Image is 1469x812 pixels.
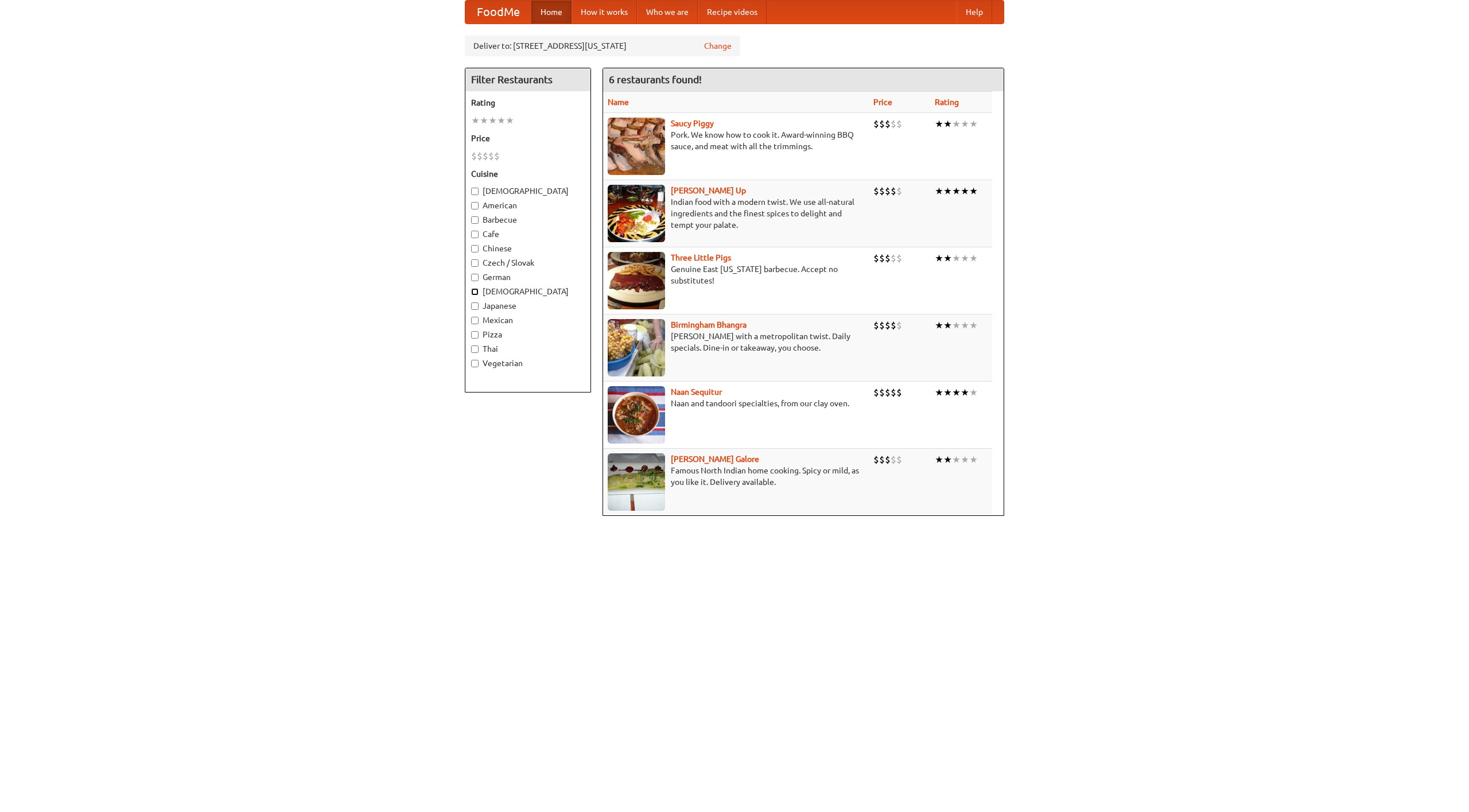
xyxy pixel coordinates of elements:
[885,386,891,399] li: $
[471,150,477,162] li: $
[873,386,879,399] li: $
[531,1,572,24] a: Home
[896,386,902,399] li: $
[608,465,864,488] p: Famous North Indian home cooking. Spicy or mild, as you like it. Delivery available.
[477,150,483,162] li: $
[497,114,506,127] li: ★
[471,317,479,324] input: Mexican
[608,185,665,242] img: curryup.jpg
[952,386,961,399] li: ★
[969,453,978,466] li: ★
[471,259,479,267] input: Czech / Slovak
[483,150,488,162] li: $
[471,214,585,226] label: Barbecue
[471,200,585,211] label: American
[873,185,879,197] li: $
[885,319,891,332] li: $
[952,453,961,466] li: ★
[891,118,896,130] li: $
[671,253,731,262] a: Three Little Pigs
[465,68,590,91] h4: Filter Restaurants
[935,252,943,265] li: ★
[935,98,959,107] a: Rating
[952,185,961,197] li: ★
[961,252,969,265] li: ★
[671,454,759,464] a: [PERSON_NAME] Galore
[935,185,943,197] li: ★
[471,300,585,312] label: Japanese
[608,252,665,309] img: littlepigs.jpg
[891,185,896,197] li: $
[935,386,943,399] li: ★
[608,398,864,409] p: Naan and tandoori specialties, from our clay oven.
[471,314,585,326] label: Mexican
[471,245,479,252] input: Chinese
[671,186,746,195] b: [PERSON_NAME] Up
[891,453,896,466] li: $
[961,319,969,332] li: ★
[471,114,480,127] li: ★
[885,453,891,466] li: $
[488,114,497,127] li: ★
[608,196,864,231] p: Indian food with a modern twist. We use all-natural ingredients and the finest spices to delight ...
[885,118,891,130] li: $
[471,185,585,197] label: [DEMOGRAPHIC_DATA]
[943,118,952,130] li: ★
[873,319,879,332] li: $
[961,118,969,130] li: ★
[879,453,885,466] li: $
[943,386,952,399] li: ★
[471,202,479,209] input: American
[891,252,896,265] li: $
[896,453,902,466] li: $
[471,271,585,283] label: German
[879,319,885,332] li: $
[698,1,767,24] a: Recipe videos
[969,118,978,130] li: ★
[671,320,747,329] a: Birmingham Bhangra
[488,150,494,162] li: $
[943,319,952,332] li: ★
[896,319,902,332] li: $
[608,263,864,286] p: Genuine East [US_STATE] barbecue. Accept no substitutes!
[873,453,879,466] li: $
[957,1,992,24] a: Help
[969,252,978,265] li: ★
[494,150,500,162] li: $
[465,1,531,24] a: FoodMe
[896,118,902,130] li: $
[608,98,629,107] a: Name
[471,168,585,180] h5: Cuisine
[471,188,479,195] input: [DEMOGRAPHIC_DATA]
[572,1,637,24] a: How it works
[471,216,479,224] input: Barbecue
[704,40,732,52] a: Change
[506,114,514,127] li: ★
[896,185,902,197] li: $
[608,331,864,353] p: [PERSON_NAME] with a metropolitan twist. Daily specials. Dine-in or takeaway, you choose.
[608,453,665,511] img: currygalore.jpg
[471,288,479,296] input: [DEMOGRAPHIC_DATA]
[885,185,891,197] li: $
[471,97,585,108] h5: Rating
[891,319,896,332] li: $
[671,119,714,128] b: Saucy Piggy
[608,118,665,175] img: saucy.jpg
[961,453,969,466] li: ★
[609,74,702,85] ng-pluralize: 6 restaurants found!
[952,319,961,332] li: ★
[896,252,902,265] li: $
[608,386,665,444] img: naansequitur.jpg
[969,185,978,197] li: ★
[952,118,961,130] li: ★
[471,257,585,269] label: Czech / Slovak
[671,387,722,397] a: Naan Sequitur
[471,329,585,340] label: Pizza
[969,386,978,399] li: ★
[471,274,479,281] input: German
[471,358,585,369] label: Vegetarian
[943,185,952,197] li: ★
